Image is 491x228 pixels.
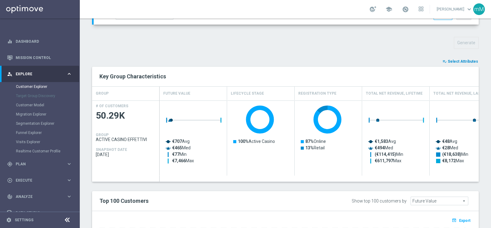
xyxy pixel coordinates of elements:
h4: Registration Type [298,88,336,99]
a: Settings [15,218,33,222]
text: Avg [172,139,190,144]
h4: GROUP [96,133,109,137]
tspan: (€114,415) [375,152,396,157]
text: Min [172,152,187,157]
div: Migration Explorer [16,110,79,119]
text: Med [442,145,458,150]
span: ACTIVE CASINO EFFETTIVI [96,137,156,142]
i: playlist_add_check [443,59,447,64]
text: Max [375,158,401,163]
span: Analyze [16,195,66,199]
tspan: €494 [375,145,385,150]
tspan: €8,172 [442,158,456,163]
div: Realtime Customer Profile [16,147,79,156]
div: Mission Control [7,55,72,60]
div: Press SPACE to select this row. [92,100,160,176]
button: open_in_browser Export [451,216,471,224]
span: 2025-08-24 [96,152,156,157]
div: Plan [7,161,66,167]
a: Customer Model [16,103,64,108]
div: Segmentation Explorer [16,119,79,128]
div: Data Studio [7,210,66,216]
h2: Top 100 Customers [99,197,313,205]
a: [PERSON_NAME]keyboard_arrow_down [436,5,473,14]
div: Customer Model [16,100,79,110]
i: track_changes [7,194,13,199]
tspan: €707 [172,139,182,144]
button: Generate [454,37,479,49]
a: Mission Control [16,49,72,66]
i: open_in_browser [452,218,458,223]
span: Plan [16,162,66,166]
span: Select Attributes [448,59,478,64]
h4: Lifecycle Stage [231,88,264,99]
text: Min [375,152,403,157]
h4: SNAPSHOT DATE [96,147,127,152]
tspan: 87% [305,139,314,144]
a: Visits Explorer [16,140,64,144]
text: Max [442,158,464,163]
text: Max [172,158,194,163]
text: Avg [442,139,457,144]
div: Mission Control [7,49,72,66]
a: Dashboard [16,33,72,49]
tspan: €28 [442,145,450,150]
h4: Future Value [163,88,190,99]
text: Avg [375,139,396,144]
h4: GROUP [96,88,109,99]
text: Active Casino [238,139,275,144]
tspan: €7,466 [172,158,186,163]
h4: # OF CUSTOMERS [96,104,128,108]
button: person_search Explore keyboard_arrow_right [7,72,72,77]
button: Data Studio keyboard_arrow_right [7,210,72,215]
i: keyboard_arrow_right [66,71,72,77]
i: gps_fixed [7,161,13,167]
button: track_changes Analyze keyboard_arrow_right [7,194,72,199]
div: Explore [7,71,66,77]
tspan: €611,797 [375,158,393,163]
div: Funnel Explorer [16,128,79,137]
a: Migration Explorer [16,112,64,117]
i: play_circle_outline [7,178,13,183]
tspan: €465 [172,145,182,150]
i: keyboard_arrow_right [66,194,72,199]
div: Execute [7,178,66,183]
div: Customer Explorer [16,82,79,91]
button: play_circle_outline Execute keyboard_arrow_right [7,178,72,183]
h4: Total Net Revenue, Lifetime [366,88,423,99]
tspan: €1,583 [375,139,388,144]
tspan: €48 [442,139,450,144]
i: equalizer [7,39,13,44]
div: mM [473,3,485,15]
tspan: 100% [238,139,249,144]
div: Dashboard [7,33,72,49]
div: Target Group Discovery [16,91,79,100]
i: keyboard_arrow_right [66,161,72,167]
button: equalizer Dashboard [7,39,72,44]
button: gps_fixed Plan keyboard_arrow_right [7,162,72,167]
span: school [385,6,392,13]
span: Export [459,218,470,223]
text: Online [305,139,326,144]
i: settings [6,217,12,223]
a: Funnel Explorer [16,130,64,135]
a: Customer Explorer [16,84,64,89]
h2: Key Group Characteristics [99,73,471,80]
span: Explore [16,72,66,76]
text: Med [375,145,393,150]
span: keyboard_arrow_down [466,6,473,13]
tspan: 13% [305,145,314,150]
a: Realtime Customer Profile [16,149,64,154]
a: Segmentation Explorer [16,121,64,126]
text: Med [172,145,191,150]
i: person_search [7,71,13,77]
div: Visits Explorer [16,137,79,147]
i: keyboard_arrow_right [66,177,72,183]
text: Min [442,152,468,157]
span: Data Studio [16,211,66,215]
